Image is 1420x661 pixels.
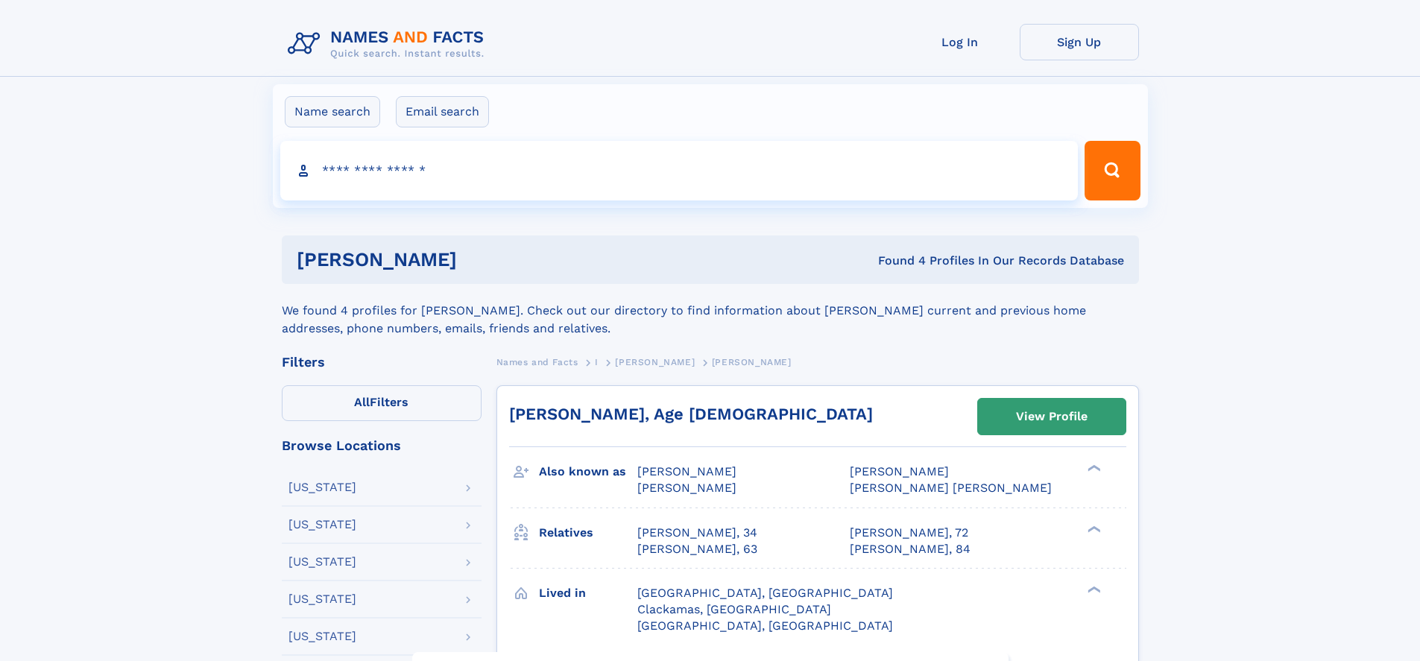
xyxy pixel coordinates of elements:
[539,581,637,606] h3: Lived in
[496,352,578,371] a: Names and Facts
[850,481,1052,495] span: [PERSON_NAME] [PERSON_NAME]
[297,250,668,269] h1: [PERSON_NAME]
[850,541,971,557] a: [PERSON_NAME], 84
[1085,141,1140,200] button: Search Button
[637,619,893,633] span: [GEOGRAPHIC_DATA], [GEOGRAPHIC_DATA]
[288,481,356,493] div: [US_STATE]
[615,352,695,371] a: [PERSON_NAME]
[1020,24,1139,60] a: Sign Up
[509,405,873,423] a: [PERSON_NAME], Age [DEMOGRAPHIC_DATA]
[282,385,482,421] label: Filters
[615,357,695,367] span: [PERSON_NAME]
[280,141,1079,200] input: search input
[637,464,736,478] span: [PERSON_NAME]
[850,464,949,478] span: [PERSON_NAME]
[288,593,356,605] div: [US_STATE]
[539,520,637,545] h3: Relatives
[282,24,496,64] img: Logo Names and Facts
[396,96,489,127] label: Email search
[900,24,1020,60] a: Log In
[282,284,1139,338] div: We found 4 profiles for [PERSON_NAME]. Check out our directory to find information about [PERSON_...
[712,357,792,367] span: [PERSON_NAME]
[978,399,1126,434] a: View Profile
[595,352,599,371] a: I
[850,525,968,541] a: [PERSON_NAME], 72
[539,459,637,484] h3: Also known as
[637,525,757,541] a: [PERSON_NAME], 34
[595,357,599,367] span: I
[288,519,356,531] div: [US_STATE]
[354,395,370,409] span: All
[288,556,356,568] div: [US_STATE]
[637,481,736,495] span: [PERSON_NAME]
[282,355,482,369] div: Filters
[288,630,356,642] div: [US_STATE]
[637,586,893,600] span: [GEOGRAPHIC_DATA], [GEOGRAPHIC_DATA]
[1084,464,1102,473] div: ❯
[1016,399,1088,434] div: View Profile
[285,96,380,127] label: Name search
[637,541,757,557] a: [PERSON_NAME], 63
[667,253,1124,269] div: Found 4 Profiles In Our Records Database
[1084,524,1102,534] div: ❯
[1084,584,1102,594] div: ❯
[637,602,831,616] span: Clackamas, [GEOGRAPHIC_DATA]
[282,439,482,452] div: Browse Locations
